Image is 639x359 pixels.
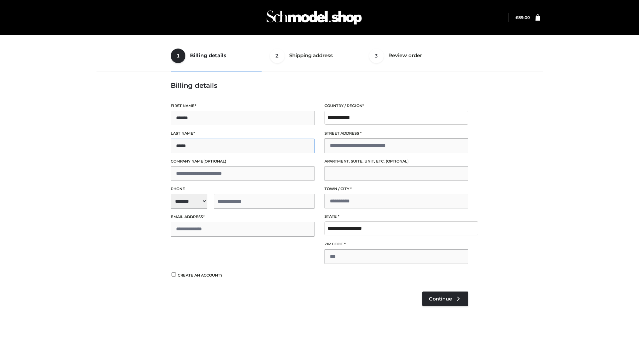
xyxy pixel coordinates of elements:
bdi: 89.00 [516,15,530,20]
label: Email address [171,214,315,220]
label: Town / City [324,186,468,192]
label: Last name [171,130,315,137]
span: Continue [429,296,452,302]
h3: Billing details [171,81,468,89]
a: £89.00 [516,15,530,20]
label: Country / Region [324,103,468,109]
label: First name [171,103,315,109]
label: Street address [324,130,468,137]
span: Create an account? [178,273,223,278]
img: Schmodel Admin 964 [264,4,364,31]
input: Create an account? [171,272,177,277]
a: Continue [422,292,468,306]
label: Phone [171,186,315,192]
span: (optional) [386,159,409,164]
span: (optional) [203,159,226,164]
label: ZIP Code [324,241,468,247]
label: State [324,213,468,220]
label: Apartment, suite, unit, etc. [324,158,468,165]
span: £ [516,15,518,20]
label: Company name [171,158,315,165]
